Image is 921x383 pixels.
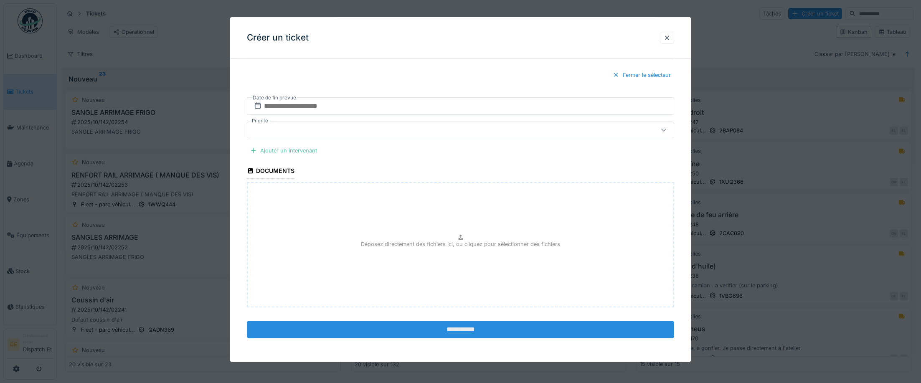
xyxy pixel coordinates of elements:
[247,48,674,59] div: Aucun résultat
[250,117,270,124] label: Priorité
[609,69,674,81] div: Fermer le sélecteur
[361,240,560,248] p: Déposez directement des fichiers ici, ou cliquez pour sélectionner des fichiers
[247,33,309,43] h3: Créer un ticket
[247,165,294,179] div: Documents
[252,93,297,102] label: Date de fin prévue
[247,145,320,156] div: Ajouter un intervenant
